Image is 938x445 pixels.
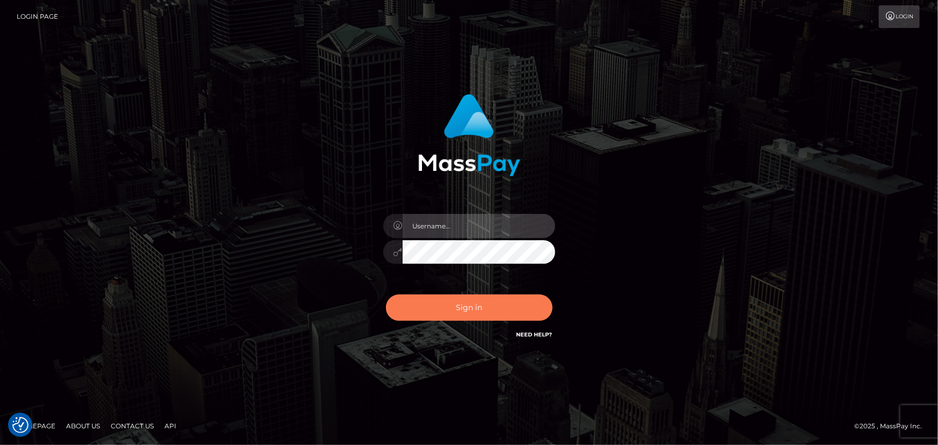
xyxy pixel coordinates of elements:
button: Sign in [386,295,553,321]
a: Contact Us [106,418,158,434]
a: API [160,418,181,434]
a: Login [879,5,920,28]
div: © 2025 , MassPay Inc. [854,420,930,432]
a: Need Help? [517,331,553,338]
a: About Us [62,418,104,434]
img: MassPay Login [418,94,520,176]
img: Revisit consent button [12,417,28,433]
a: Login Page [17,5,58,28]
input: Username... [403,214,555,238]
a: Homepage [12,418,60,434]
button: Consent Preferences [12,417,28,433]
